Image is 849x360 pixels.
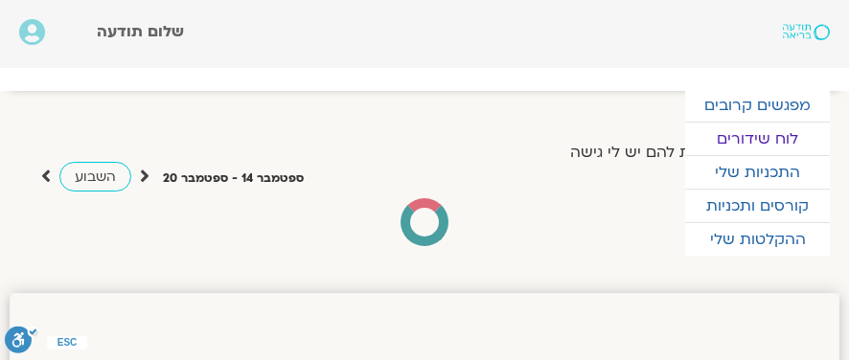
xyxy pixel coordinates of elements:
[570,144,791,161] label: הצג רק הרצאות להם יש לי גישה
[685,123,830,155] a: לוח שידורים
[97,21,184,42] span: שלום תודעה
[685,190,830,222] a: קורסים ותכניות
[59,162,131,191] a: השבוע
[685,156,830,189] a: התכניות שלי
[75,168,116,186] span: השבוע
[163,169,304,189] p: ספטמבר 14 - ספטמבר 20
[685,223,830,256] a: ההקלטות שלי
[685,89,830,122] a: מפגשים קרובים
